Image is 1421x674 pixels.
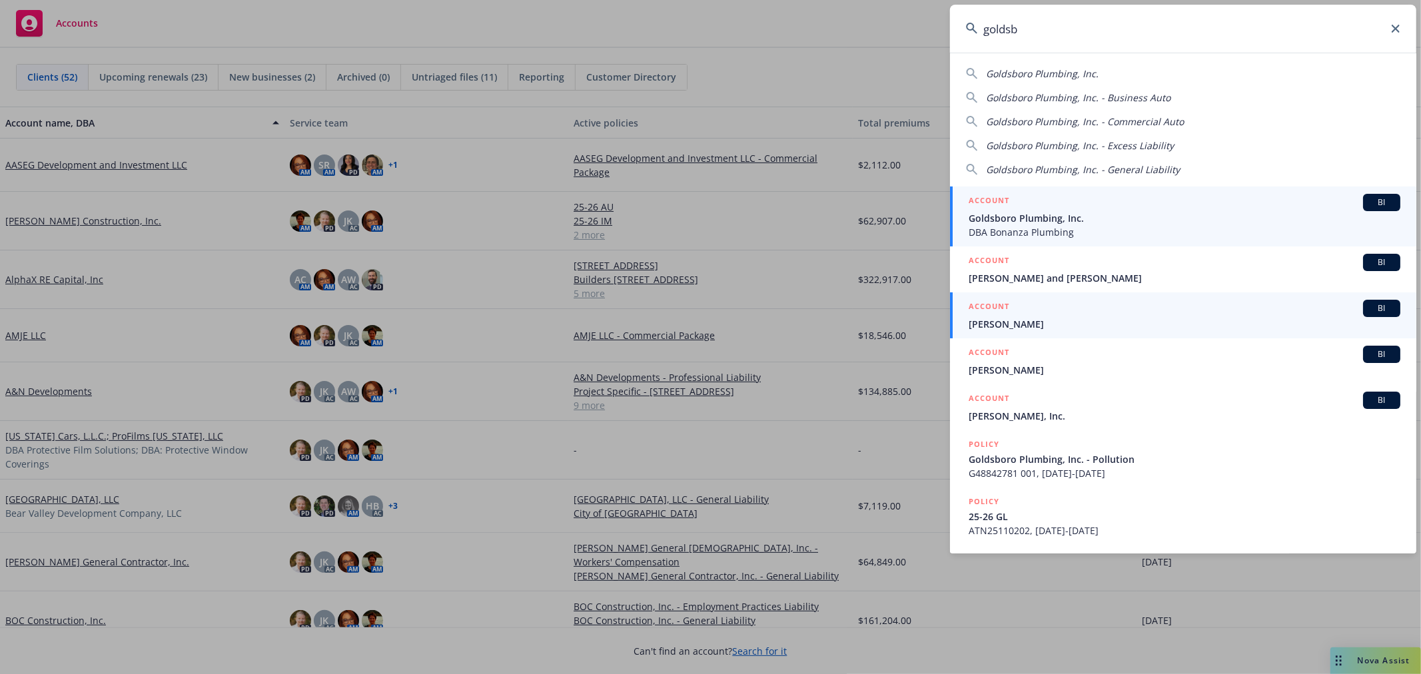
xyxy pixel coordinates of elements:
[969,466,1400,480] span: G48842781 001, [DATE]-[DATE]
[950,488,1416,545] a: POLICY25-26 GLATN25110202, [DATE]-[DATE]
[969,363,1400,377] span: [PERSON_NAME]
[969,271,1400,285] span: [PERSON_NAME] and [PERSON_NAME]
[950,246,1416,292] a: ACCOUNTBI[PERSON_NAME] and [PERSON_NAME]
[1368,348,1395,360] span: BI
[950,338,1416,384] a: ACCOUNTBI[PERSON_NAME]
[969,392,1009,408] h5: ACCOUNT
[969,523,1400,537] span: ATN25110202, [DATE]-[DATE]
[986,139,1174,152] span: Goldsboro Plumbing, Inc. - Excess Liability
[969,495,999,508] h5: POLICY
[950,430,1416,488] a: POLICYGoldsboro Plumbing, Inc. - PollutionG48842781 001, [DATE]-[DATE]
[969,409,1400,423] span: [PERSON_NAME], Inc.
[1368,256,1395,268] span: BI
[986,91,1171,104] span: Goldsboro Plumbing, Inc. - Business Auto
[969,509,1400,523] span: 25-26 GL
[969,346,1009,362] h5: ACCOUNT
[1368,196,1395,208] span: BI
[950,5,1416,53] input: Search...
[1368,394,1395,406] span: BI
[1368,302,1395,314] span: BI
[969,317,1400,331] span: [PERSON_NAME]
[969,452,1400,466] span: Goldsboro Plumbing, Inc. - Pollution
[969,225,1400,239] span: DBA Bonanza Plumbing
[969,552,999,565] h5: POLICY
[969,211,1400,225] span: Goldsboro Plumbing, Inc.
[950,186,1416,246] a: ACCOUNTBIGoldsboro Plumbing, Inc.DBA Bonanza Plumbing
[986,115,1184,128] span: Goldsboro Plumbing, Inc. - Commercial Auto
[986,163,1180,176] span: Goldsboro Plumbing, Inc. - General Liability
[969,194,1009,210] h5: ACCOUNT
[950,545,1416,602] a: POLICY
[950,384,1416,430] a: ACCOUNTBI[PERSON_NAME], Inc.
[969,300,1009,316] h5: ACCOUNT
[950,292,1416,338] a: ACCOUNTBI[PERSON_NAME]
[969,254,1009,270] h5: ACCOUNT
[969,438,999,451] h5: POLICY
[986,67,1099,80] span: Goldsboro Plumbing, Inc.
